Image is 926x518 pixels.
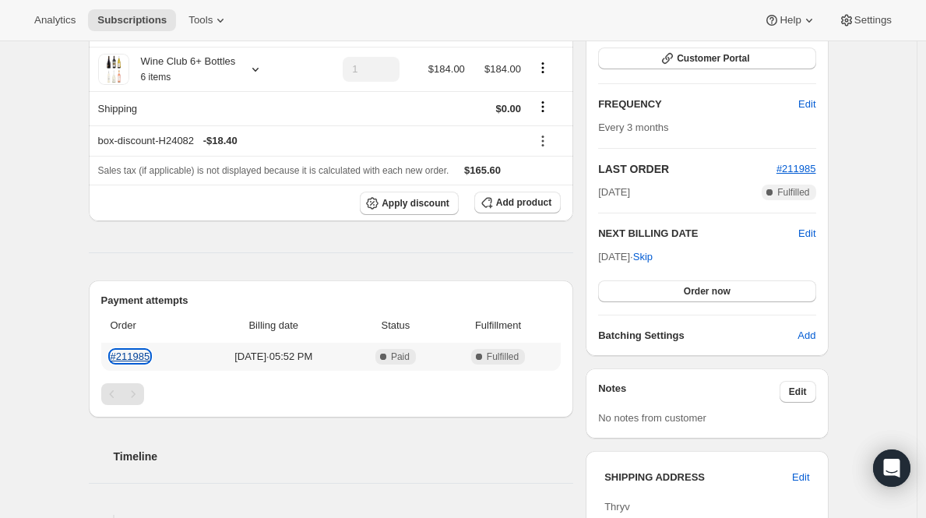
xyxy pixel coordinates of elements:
button: Add product [474,192,561,213]
h3: SHIPPING ADDRESS [604,470,792,485]
button: Add [788,323,825,348]
th: Order [101,308,196,343]
h3: Notes [598,381,780,403]
button: Help [755,9,826,31]
h2: NEXT BILLING DATE [598,226,798,241]
a: #211985 [111,351,150,362]
span: Edit [792,470,809,485]
span: Help [780,14,801,26]
span: Edit [789,386,807,398]
nav: Pagination [101,383,562,405]
span: - $18.40 [203,133,238,149]
span: $0.00 [495,103,521,115]
span: Skip [633,249,653,265]
button: Settings [829,9,901,31]
span: Status [356,318,435,333]
span: Sales tax (if applicable) is not displayed because it is calculated with each new order. [98,165,449,176]
button: Edit [789,92,825,117]
h2: LAST ORDER [598,161,776,177]
button: Tools [179,9,238,31]
span: Tools [188,14,213,26]
button: Subscriptions [88,9,176,31]
span: Fulfillment [445,318,551,333]
span: [DATE] [598,185,630,200]
div: Wine Club 6+ Bottles [129,54,236,85]
button: Shipping actions [530,98,555,115]
span: Fulfilled [777,186,809,199]
h2: FREQUENCY [598,97,798,112]
h2: Timeline [114,449,574,464]
span: Subscriptions [97,14,167,26]
span: Settings [854,14,892,26]
span: [DATE] · 05:52 PM [201,349,347,365]
span: Billing date [201,318,347,333]
button: Skip [624,245,662,270]
span: Edit [798,97,815,112]
span: $184.00 [484,63,521,75]
th: Shipping [89,91,324,125]
span: Paid [391,351,410,363]
span: Order now [684,285,731,298]
span: No notes from customer [598,412,706,424]
button: #211985 [776,161,816,177]
span: Apply discount [382,197,449,210]
button: Edit [783,465,819,490]
span: $184.00 [428,63,465,75]
a: #211985 [776,163,816,174]
span: Fulfilled [487,351,519,363]
button: Product actions [530,59,555,76]
span: [DATE] · [598,251,653,263]
div: box-discount-H24082 [98,133,521,149]
span: Add product [496,196,551,209]
button: Customer Portal [598,48,815,69]
small: 6 items [141,72,171,83]
button: Apply discount [360,192,459,215]
button: Order now [598,280,815,302]
span: Every 3 months [598,122,668,133]
span: Add [797,328,815,344]
span: Analytics [34,14,76,26]
span: Customer Portal [677,52,749,65]
button: Edit [798,226,815,241]
div: Open Intercom Messenger [873,449,910,487]
button: Edit [780,381,816,403]
h2: Payment attempts [101,293,562,308]
span: $165.60 [464,164,501,176]
h6: Batching Settings [598,328,797,344]
button: Analytics [25,9,85,31]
